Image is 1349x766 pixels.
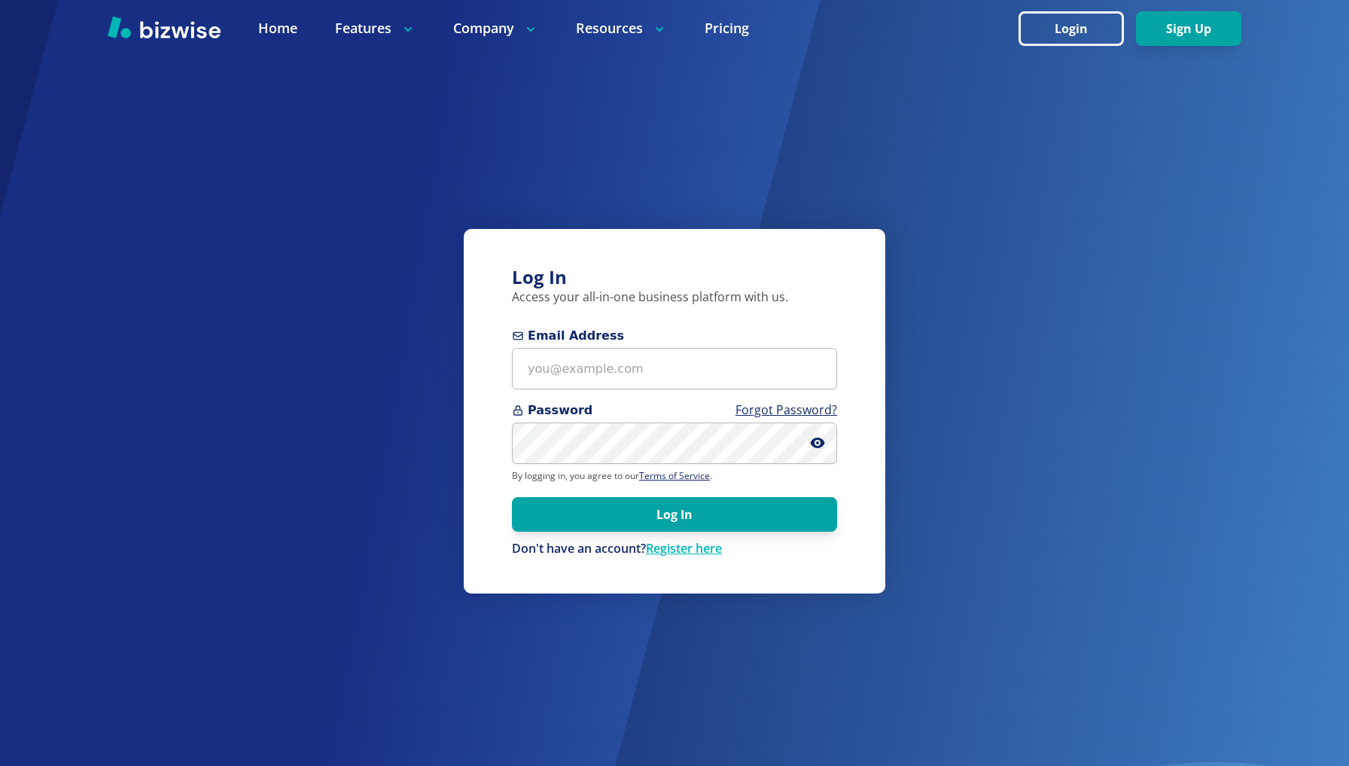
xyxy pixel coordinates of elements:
h3: Log In [512,265,837,290]
p: Don't have an account? [512,541,837,557]
a: Sign Up [1136,22,1241,36]
p: Resources [576,19,667,38]
a: Login [1019,22,1136,36]
span: Password [512,401,837,420]
a: Register here [646,540,722,557]
img: Bizwise Logo [108,16,221,38]
a: Pricing [705,19,749,38]
button: Sign Up [1136,11,1241,46]
span: Email Address [512,327,837,345]
div: Don't have an account?Register here [512,541,837,557]
a: Terms of Service [639,469,710,482]
p: Company [453,19,538,38]
p: By logging in, you agree to our . [512,470,837,482]
button: Login [1019,11,1124,46]
a: Home [258,19,297,38]
a: Forgot Password? [735,401,837,418]
p: Access your all-in-one business platform with us. [512,289,837,306]
input: you@example.com [512,348,837,389]
p: Features [335,19,416,38]
button: Log In [512,497,837,532]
